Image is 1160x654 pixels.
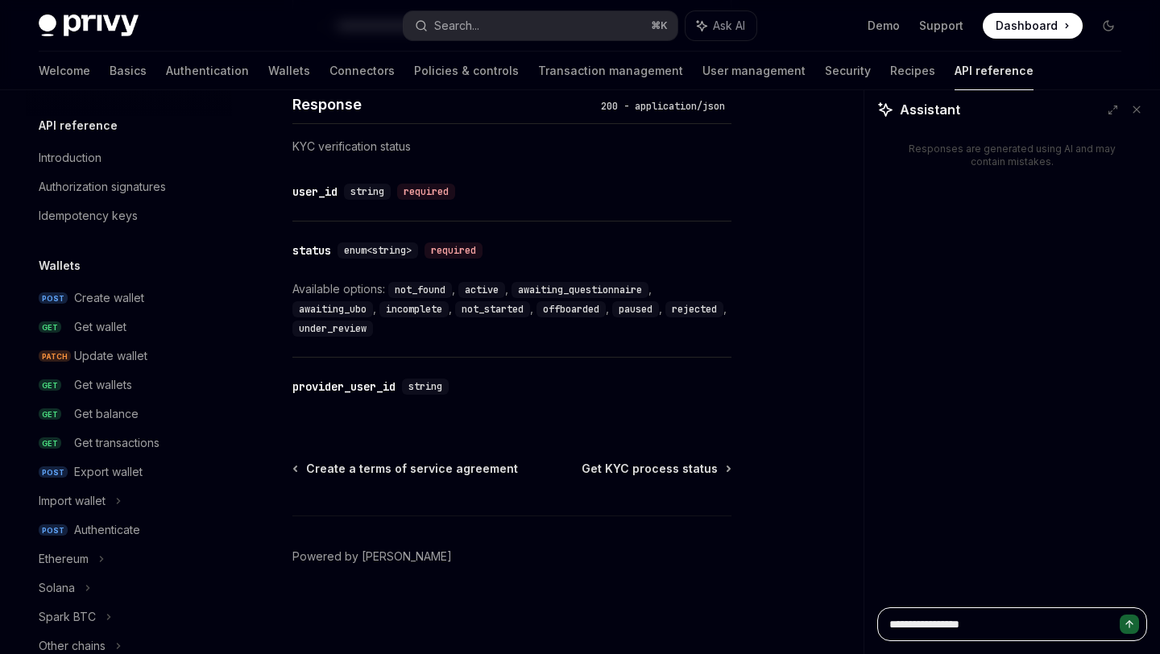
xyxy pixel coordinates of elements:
div: , [292,299,379,318]
div: , [665,299,730,318]
a: Get KYC process status [582,461,730,477]
code: awaiting_ubo [292,301,373,317]
div: Get wallets [74,375,132,395]
a: Idempotency keys [26,201,232,230]
span: POST [39,466,68,478]
button: Toggle dark mode [1096,13,1121,39]
div: Search... [434,16,479,35]
div: Get balance [74,404,139,424]
span: POST [39,292,68,304]
div: Idempotency keys [39,206,138,226]
div: Authenticate [74,520,140,540]
p: KYC verification status [292,137,731,156]
button: Search...⌘K [404,11,677,40]
a: Welcome [39,52,90,90]
div: Ethereum [39,549,89,569]
span: GET [39,437,61,449]
a: Authentication [166,52,249,90]
div: Spark BTC [39,607,96,627]
a: PATCHUpdate wallet [26,341,232,370]
a: GETGet wallets [26,370,232,399]
div: Authorization signatures [39,177,166,197]
code: offboarded [536,301,606,317]
div: , [536,299,612,318]
span: Dashboard [996,18,1058,34]
a: POSTCreate wallet [26,284,232,313]
div: Solana [39,578,75,598]
div: Get wallet [74,317,126,337]
a: Introduction [26,143,232,172]
div: 200 - application/json [594,98,731,114]
h5: API reference [39,116,118,135]
span: Ask AI [713,18,745,34]
a: GETGet transactions [26,428,232,457]
a: Basics [110,52,147,90]
div: required [425,242,483,259]
span: GET [39,379,61,391]
a: Connectors [329,52,395,90]
a: Powered by [PERSON_NAME] [292,548,452,565]
code: awaiting_questionnaire [512,282,648,298]
div: Introduction [39,148,101,168]
h5: Wallets [39,256,81,275]
a: Authorization signatures [26,172,232,201]
span: Assistant [900,100,960,119]
button: Ask AI [686,11,756,40]
a: Create a terms of service agreement [294,461,518,477]
div: Export wallet [74,462,143,482]
div: status [292,242,331,259]
div: Import wallet [39,491,106,511]
code: not_started [455,301,530,317]
a: Support [919,18,963,34]
div: provider_user_id [292,379,396,395]
a: Demo [868,18,900,34]
a: Recipes [890,52,935,90]
button: Send message [1120,615,1139,634]
span: GET [39,408,61,420]
h4: Response [292,93,594,115]
div: Responses are generated using AI and may contain mistakes. [903,143,1121,168]
div: user_id [292,184,338,200]
span: Get KYC process status [582,461,718,477]
code: rejected [665,301,723,317]
span: Create a terms of service agreement [306,461,518,477]
a: Security [825,52,871,90]
span: PATCH [39,350,71,362]
span: string [408,380,442,393]
div: Get transactions [74,433,159,453]
code: paused [612,301,659,317]
div: required [397,184,455,200]
a: POSTAuthenticate [26,515,232,544]
div: , [612,299,665,318]
a: Transaction management [538,52,683,90]
div: , [388,279,458,299]
span: enum<string> [344,244,412,257]
a: Policies & controls [414,52,519,90]
div: Available options: [292,279,731,337]
a: POSTExport wallet [26,457,232,486]
a: Dashboard [983,13,1083,39]
img: dark logo [39,14,139,37]
a: GETGet balance [26,399,232,428]
a: User management [702,52,806,90]
code: incomplete [379,301,449,317]
div: , [379,299,455,318]
a: API reference [955,52,1034,90]
div: Update wallet [74,346,147,366]
span: ⌘ K [651,19,668,32]
div: , [455,299,536,318]
div: , [512,279,655,299]
div: Create wallet [74,288,144,308]
span: POST [39,524,68,536]
code: active [458,282,505,298]
code: not_found [388,282,452,298]
span: GET [39,321,61,333]
span: string [350,185,384,198]
div: , [458,279,512,299]
a: GETGet wallet [26,313,232,341]
code: under_review [292,321,373,337]
a: Wallets [268,52,310,90]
